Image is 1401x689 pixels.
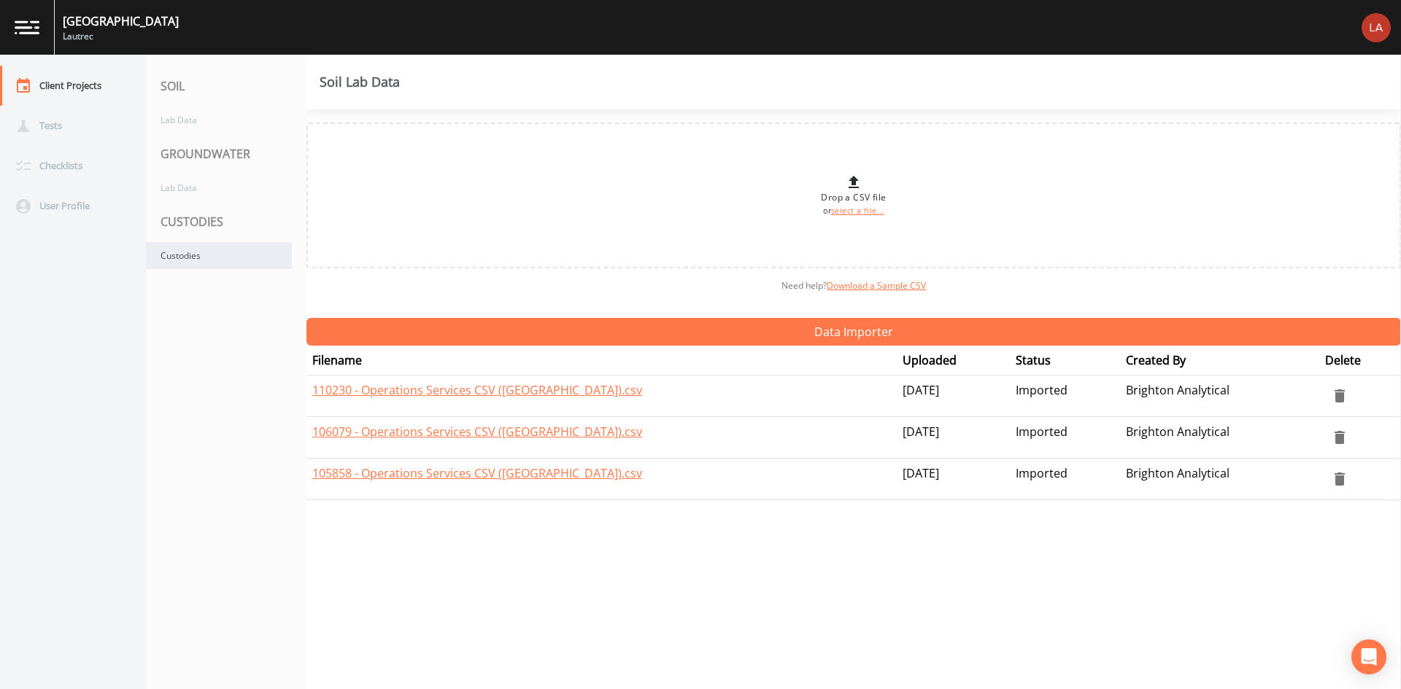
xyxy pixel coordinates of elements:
[1120,346,1319,375] th: Created By
[312,424,642,440] a: 106079 - Operations Services CSV ([GEOGRAPHIC_DATA]).csv
[1120,417,1319,459] td: Brighton Analytical
[15,20,39,34] img: logo
[827,279,926,292] a: Download a Sample CSV
[312,382,642,398] a: 110230 - Operations Services CSV ([GEOGRAPHIC_DATA]).csv
[1325,381,1354,410] button: delete
[1010,417,1119,459] td: Imported
[1120,375,1319,417] td: Brighton Analytical
[1010,346,1119,375] th: Status
[63,30,179,43] div: Lautrec
[897,375,1011,417] td: [DATE]
[897,459,1011,500] td: [DATE]
[146,201,306,242] div: CUSTODIES
[1120,459,1319,500] td: Brighton Analytical
[831,206,884,216] a: select a file...
[146,106,292,133] a: Lab Data
[1319,346,1401,375] th: Delete
[1351,639,1386,674] div: Open Intercom Messenger
[320,76,400,87] div: Soil Lab Data
[63,12,179,30] div: [GEOGRAPHIC_DATA]
[1010,375,1119,417] td: Imported
[146,174,292,201] a: Lab Data
[312,465,642,481] a: 105858 - Operations Services CSV ([GEOGRAPHIC_DATA]).csv
[306,318,1401,346] button: Data Importer
[1010,459,1119,500] td: Imported
[146,242,292,269] a: Custodies
[781,279,926,292] span: Need help?
[897,346,1011,375] th: Uploaded
[1325,423,1354,452] button: delete
[146,66,306,106] div: SOIL
[1325,464,1354,494] button: delete
[897,417,1011,459] td: [DATE]
[823,206,884,216] small: or
[1362,13,1391,42] img: bd2ccfa184a129701e0c260bc3a09f9b
[821,174,886,217] div: Drop a CSV file
[306,346,897,375] th: Filename
[146,133,306,174] div: GROUNDWATER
